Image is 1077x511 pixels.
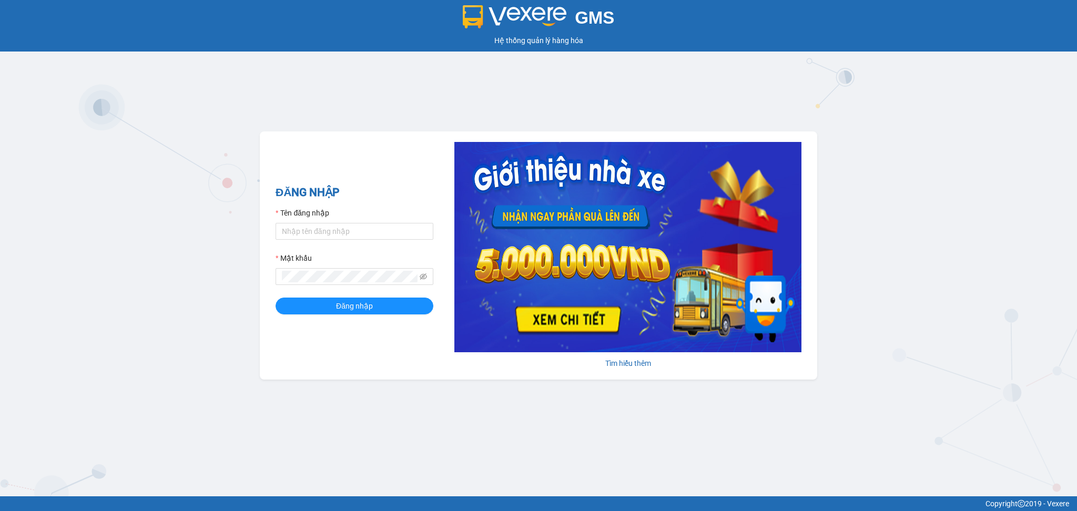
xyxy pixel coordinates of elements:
h2: ĐĂNG NHẬP [276,184,433,201]
img: logo 2 [463,5,567,28]
span: copyright [1018,500,1025,507]
div: Tìm hiểu thêm [454,357,801,369]
span: Đăng nhập [336,300,373,312]
a: GMS [463,16,615,24]
span: GMS [575,8,614,27]
span: eye-invisible [420,273,427,280]
label: Tên đăng nhập [276,207,329,219]
input: Tên đăng nhập [276,223,433,240]
img: banner-0 [454,142,801,352]
div: Hệ thống quản lý hàng hóa [3,35,1074,46]
button: Đăng nhập [276,298,433,314]
label: Mật khẩu [276,252,312,264]
div: Copyright 2019 - Vexere [8,498,1069,509]
input: Mật khẩu [282,271,418,282]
